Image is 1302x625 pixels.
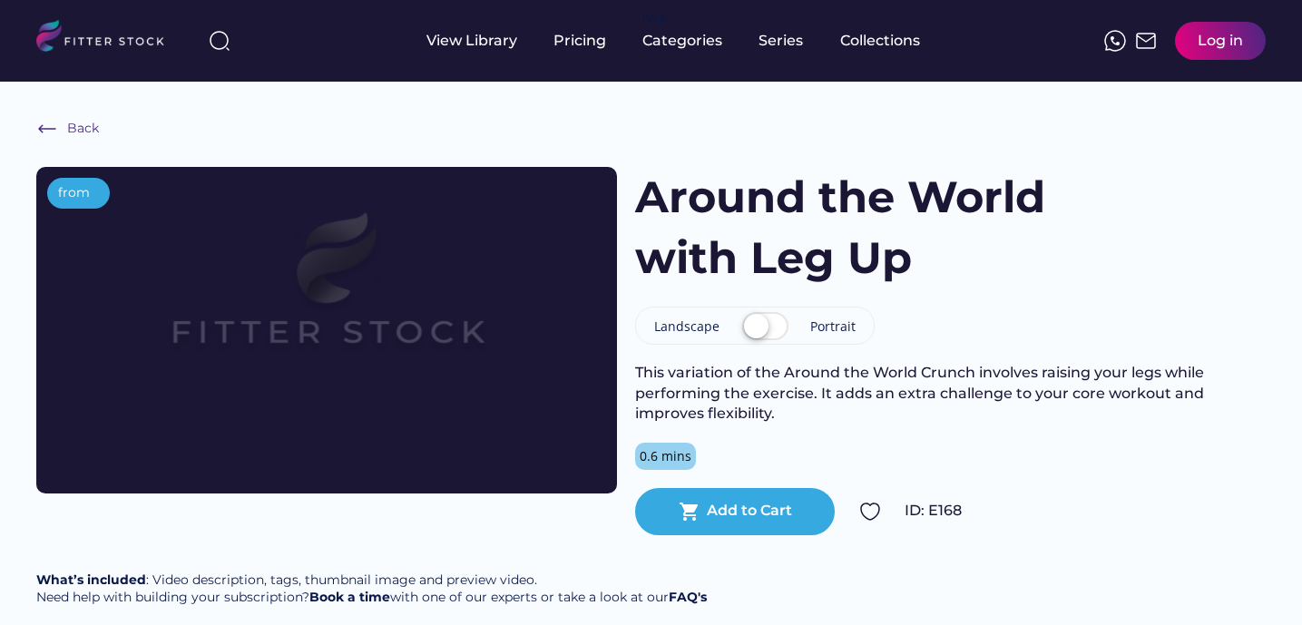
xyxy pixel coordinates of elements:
[642,31,722,51] div: Categories
[759,31,804,51] div: Series
[669,589,707,605] a: FAQ's
[640,447,691,465] div: 0.6 mins
[58,184,90,202] div: from
[553,31,606,51] div: Pricing
[36,571,707,607] div: : Video description, tags, thumbnail image and preview video. Need help with building your subscr...
[905,501,1266,521] div: ID: E168
[635,167,1108,288] h1: Around the World with Leg Up
[309,589,390,605] a: Book a time
[36,571,146,588] strong: What’s included
[1198,31,1243,51] div: Log in
[36,20,180,57] img: LOGO.svg
[1104,30,1126,52] img: meteor-icons_whatsapp%20%281%29.svg
[810,317,856,336] div: Portrait
[36,118,58,140] img: Frame%20%286%29.svg
[209,30,230,52] img: search-normal%203.svg
[654,317,720,336] div: Landscape
[635,363,1266,424] div: This variation of the Around the World Crunch involves raising your legs while performing the exe...
[859,501,881,522] img: Group%201000002324.svg
[642,9,666,27] div: fvck
[1135,30,1157,52] img: Frame%2051.svg
[426,31,517,51] div: View Library
[67,120,99,138] div: Back
[679,501,700,522] button: shopping_cart
[840,31,920,51] div: Collections
[94,167,559,428] img: Frame%2079%20%281%29.svg
[707,501,792,521] div: Add to Cart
